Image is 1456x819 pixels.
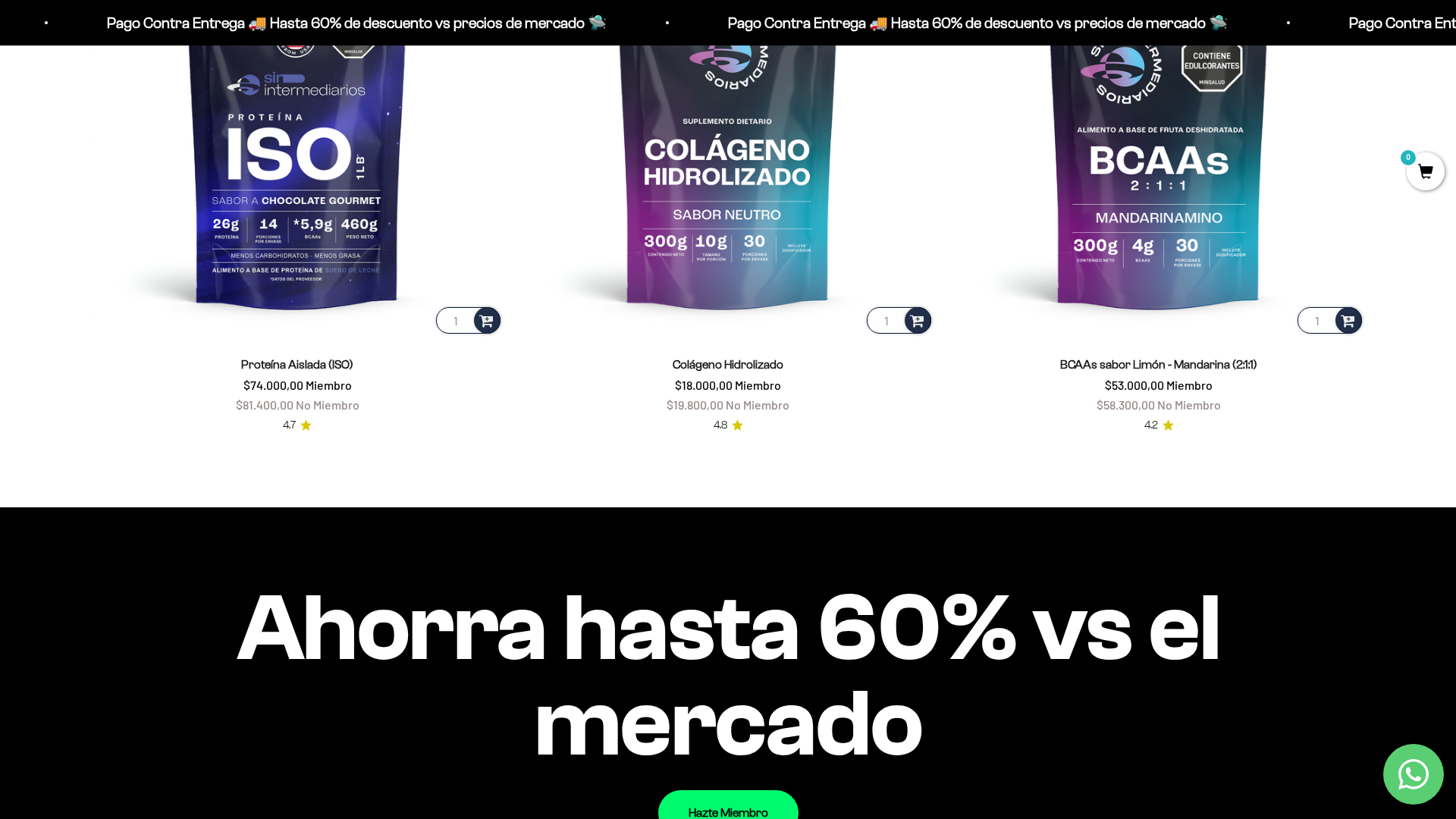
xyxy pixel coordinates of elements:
[1097,397,1155,412] span: $58.300,00
[236,397,293,412] span: $81.400,00
[283,417,312,434] a: 4.74.7 de 5.0 estrellas
[673,358,783,371] a: Colágeno Hidrolizado
[1144,417,1174,434] a: 4.24.2 de 5.0 estrellas
[283,417,296,434] span: 4.7
[714,417,743,434] a: 4.84.8 de 5.0 estrellas
[296,397,359,412] span: No Miembro
[714,417,727,434] span: 4.8
[723,11,1223,35] p: Pago Contra Entrega 🚚 Hasta 60% de descuento vs precios de mercado 🛸
[241,358,353,371] a: Proteína Aislada (ISO)
[1105,378,1164,392] span: $53.000,00
[102,11,602,35] p: Pago Contra Entrega 🚚 Hasta 60% de descuento vs precios de mercado 🛸
[91,580,1365,771] impact-text: Ahorra hasta 60% vs el mercado
[1407,165,1445,181] a: 0
[243,378,303,392] span: $74.000,00
[1166,378,1213,392] span: Miembro
[306,378,352,392] span: Miembro
[1399,149,1417,167] mark: 0
[667,397,723,412] span: $19.800,00
[735,378,781,392] span: Miembro
[1157,397,1221,412] span: No Miembro
[1144,417,1158,434] span: 4.2
[1060,358,1257,371] a: BCAAs sabor Limón - Mandarina (2:1:1)
[675,378,733,392] span: $18.000,00
[726,397,789,412] span: No Miembro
